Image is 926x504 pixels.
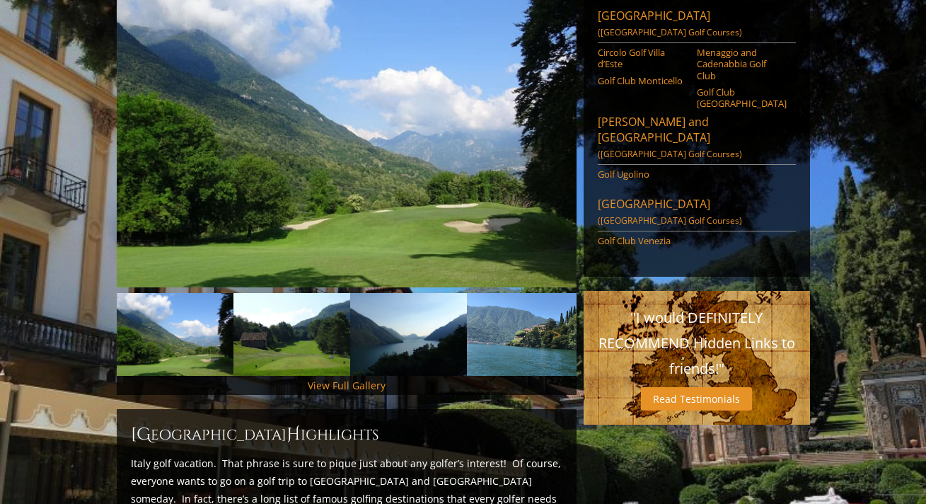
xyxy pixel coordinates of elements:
[598,47,688,70] a: Circolo Golf Villa d’Este
[598,8,796,43] a: [GEOGRAPHIC_DATA]([GEOGRAPHIC_DATA] Golf Courses)
[287,423,301,446] span: H
[131,423,562,446] h2: [GEOGRAPHIC_DATA] ighlights
[598,196,796,231] a: [GEOGRAPHIC_DATA]([GEOGRAPHIC_DATA] Golf Courses)
[641,387,752,411] a: Read Testimonials
[697,47,787,81] a: Menaggio and Cadenabbia Golf Club
[598,214,742,227] span: ([GEOGRAPHIC_DATA] Golf Courses)
[598,168,688,180] a: Golf Ugolino
[598,75,688,86] a: Golf Club Monticello
[598,114,796,165] a: [PERSON_NAME] and [GEOGRAPHIC_DATA]([GEOGRAPHIC_DATA] Golf Courses)
[308,379,386,392] a: View Full Gallery
[598,148,742,160] span: ([GEOGRAPHIC_DATA] Golf Courses)
[598,26,742,38] span: ([GEOGRAPHIC_DATA] Golf Courses)
[697,86,787,110] a: Golf Club [GEOGRAPHIC_DATA]
[541,321,569,349] a: Next
[598,235,688,246] a: Golf Club Venezia
[598,305,796,382] p: "I would DEFINITELY RECOMMEND Hidden Links to friends!"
